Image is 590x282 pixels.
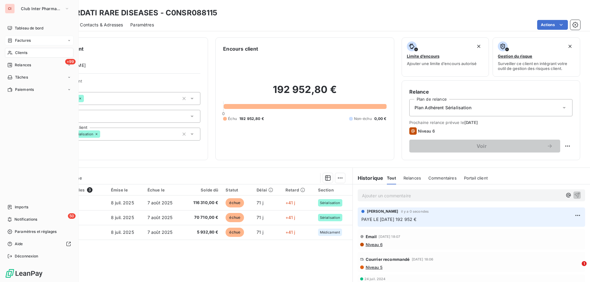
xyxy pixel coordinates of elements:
span: [DATE] 18:07 [379,235,400,238]
span: [PERSON_NAME] [367,209,399,214]
span: 0 [222,111,225,116]
span: 116 310,00 € [187,200,218,206]
span: Tableau de bord [15,25,43,31]
span: 5 932,80 € [187,229,218,235]
span: 0,00 € [374,116,387,122]
span: Clients [15,50,27,56]
span: Portail client [464,176,488,180]
span: +41 j [285,230,295,235]
span: Courrier recommandé [366,257,410,262]
span: échue [226,198,244,207]
span: [DATE] 18:06 [412,257,434,261]
span: Notifications [14,217,37,222]
span: Non-échu [354,116,372,122]
span: Niveau 6 [365,242,383,247]
span: Club Inter Pharmaceutique [21,6,62,11]
div: Échue le [147,187,179,192]
div: CI [5,4,15,14]
span: 8 juil. 2025 [111,230,134,235]
span: Email [366,234,377,239]
span: Relances [15,62,31,68]
span: +41 j [285,200,295,205]
button: Voir [409,140,560,153]
img: Logo LeanPay [5,268,43,278]
input: Ajouter une valeur [100,131,105,137]
h6: Relance [409,88,572,95]
span: 8 juil. 2025 [111,200,134,205]
span: Paiements [15,87,34,92]
div: Retard [285,187,311,192]
div: Section [318,187,349,192]
div: Solde dû [187,187,218,192]
span: Plan Adhérent Sérialisation [415,105,471,111]
span: 71 j [257,230,263,235]
span: Imports [15,204,28,210]
span: Paramètres et réglages [15,229,57,234]
span: 50 [68,213,76,219]
h6: Encours client [223,45,258,52]
div: Émise le [111,187,140,192]
span: Commentaires [428,176,457,180]
iframe: Intercom live chat [569,261,584,276]
span: Prochaine relance prévue le [409,120,572,125]
span: +41 j [285,215,295,220]
span: 192 952,80 € [239,116,264,122]
span: Gestion du risque [498,54,532,59]
h6: Informations client [37,45,200,52]
span: Déconnexion [15,253,38,259]
span: +99 [65,59,76,64]
span: échue [226,228,244,237]
span: Contacts & Adresses [80,22,123,28]
span: Niveau 5 [365,265,383,270]
input: Ajouter une valeur [84,96,89,101]
span: 71 j [257,215,263,220]
span: 3 [87,187,92,193]
span: échue [226,213,244,222]
span: 70 710,00 € [187,214,218,221]
span: Paramètres [130,22,154,28]
button: Actions [537,20,568,30]
span: Sérialisation [320,201,340,205]
span: Niveau 6 [418,129,435,133]
span: Voir [417,144,547,149]
span: 24 juil. 2024 [364,277,386,281]
span: 1 [582,261,587,266]
span: Ajouter une limite d’encours autorisé [407,61,477,66]
span: il y a 0 secondes [401,210,429,213]
span: Relances [403,176,421,180]
span: [DATE] [464,120,478,125]
span: Limite d’encours [407,54,439,59]
h3: RECORDATI RARE DISEASES - C0NSR088115 [54,7,218,18]
h2: 192 952,80 € [223,83,386,102]
span: 8 juil. 2025 [111,215,134,220]
button: Gestion du risqueSurveiller ce client en intégrant votre outil de gestion des risques client. [493,37,580,77]
span: Propriétés Client [49,79,200,87]
span: 7 août 2025 [147,230,173,235]
span: Échu [228,116,237,122]
span: 7 août 2025 [147,200,173,205]
span: Aide [15,241,23,247]
a: Aide [5,239,73,249]
span: Surveiller ce client en intégrant votre outil de gestion des risques client. [498,61,575,71]
h6: Historique [353,174,383,182]
span: Tâches [15,75,28,80]
span: Sérialisation [320,216,340,219]
div: Statut [226,187,249,192]
span: Médicament [320,230,340,234]
span: 71 j [257,200,263,205]
span: 7 août 2025 [147,215,173,220]
span: Factures [15,38,31,43]
span: Tout [387,176,396,180]
span: PAYE LE [DATE] 192 952 € [361,217,417,222]
button: Limite d’encoursAjouter une limite d’encours autorisé [402,37,489,77]
div: Délai [257,187,278,192]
